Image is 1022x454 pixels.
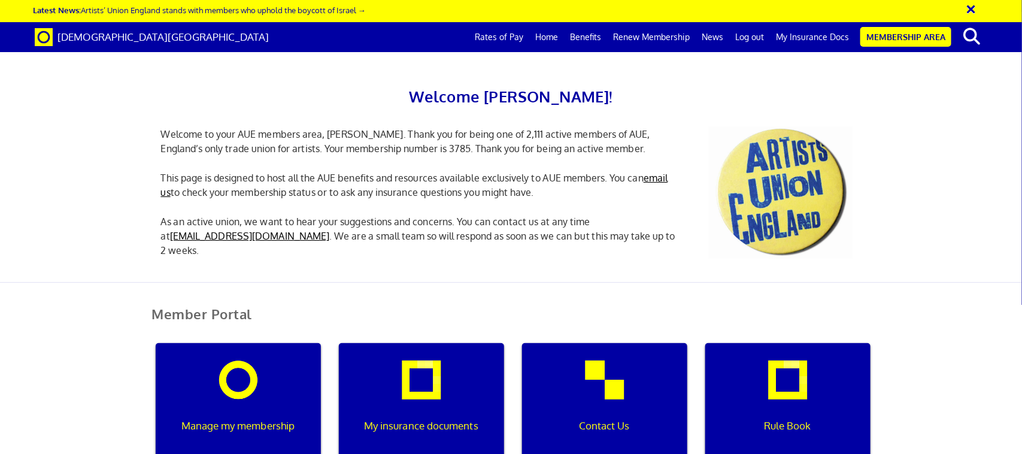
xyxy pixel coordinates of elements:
p: Contact Us [530,418,678,434]
a: Brand [DEMOGRAPHIC_DATA][GEOGRAPHIC_DATA] [26,22,278,52]
a: Benefits [564,22,607,52]
a: Home [529,22,564,52]
a: Log out [729,22,770,52]
p: Rule Book [713,418,862,434]
a: Latest News:Artists’ Union England stands with members who uphold the boycott of Israel → [33,5,366,15]
a: News [696,22,729,52]
a: Renew Membership [607,22,696,52]
a: My Insurance Docs [770,22,855,52]
a: [EMAIL_ADDRESS][DOMAIN_NAME] [170,230,330,242]
h2: Welcome [PERSON_NAME]! [152,84,871,109]
p: This page is designed to host all the AUE benefits and resources available exclusively to AUE mem... [152,171,691,199]
a: Membership Area [860,27,951,47]
p: As an active union, we want to hear your suggestions and concerns. You can contact us at any time... [152,214,691,258]
a: email us [161,172,668,198]
p: Manage my membership [163,418,312,434]
p: Welcome to your AUE members area, [PERSON_NAME]. Thank you for being one of 2,111 active members ... [152,127,691,156]
h2: Member Portal [143,307,880,336]
button: search [954,24,990,49]
p: My insurance documents [347,418,495,434]
span: [DEMOGRAPHIC_DATA][GEOGRAPHIC_DATA] [57,31,269,43]
a: Rates of Pay [469,22,529,52]
strong: Latest News: [33,5,81,15]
